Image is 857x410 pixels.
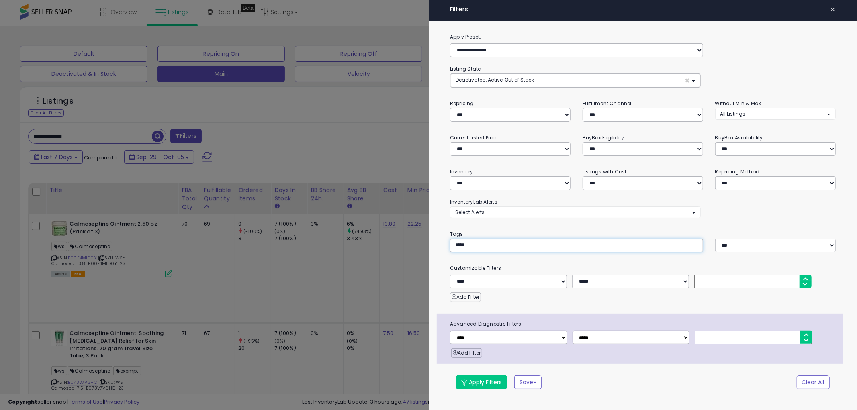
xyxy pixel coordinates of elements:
small: Customizable Filters [444,264,842,273]
small: Repricing Method [715,168,760,175]
button: Select Alerts [450,206,701,218]
small: Tags [444,230,842,239]
small: Without Min & Max [715,100,761,107]
button: Add Filter [451,348,482,358]
span: × [830,4,836,15]
label: Apply Preset: [444,33,842,41]
h4: Filters [450,6,836,13]
small: Inventory [450,168,473,175]
small: Fulfillment Channel [583,100,632,107]
button: Clear All [797,375,830,389]
small: Repricing [450,100,474,107]
span: Select Alerts [455,209,485,216]
button: Save [514,375,542,389]
span: Advanced Diagnostic Filters [444,320,843,328]
button: Add Filter [450,292,481,302]
button: Apply Filters [456,375,507,389]
button: All Listings [715,108,836,120]
small: InventoryLab Alerts [450,198,497,205]
small: Listings with Cost [583,168,627,175]
button: × [827,4,839,15]
span: All Listings [720,110,746,117]
small: BuyBox Availability [715,134,763,141]
small: Listing State [450,65,481,72]
button: Deactivated, Active, Out of Stock × [450,74,700,87]
span: × [685,76,690,85]
small: Current Listed Price [450,134,497,141]
span: Deactivated, Active, Out of Stock [456,76,534,83]
small: BuyBox Eligibility [583,134,624,141]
